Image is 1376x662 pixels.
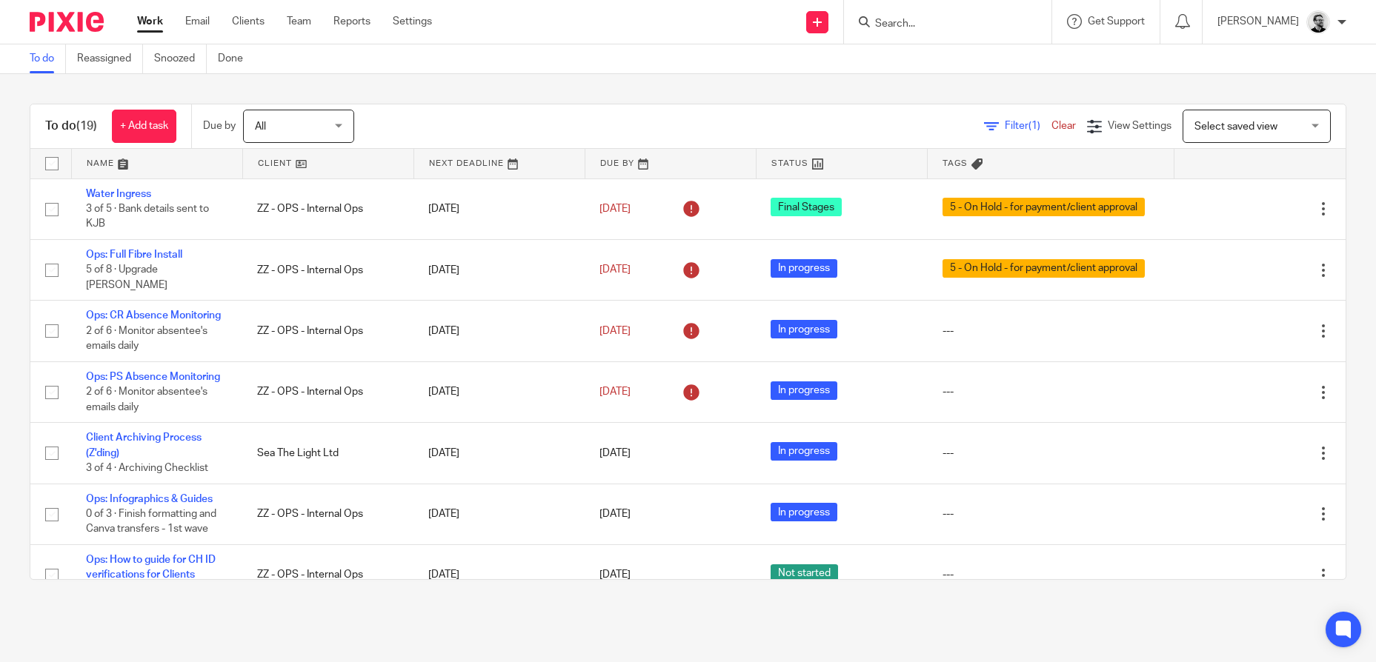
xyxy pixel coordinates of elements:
[943,159,968,167] span: Tags
[599,509,631,519] span: [DATE]
[154,44,207,73] a: Snoozed
[1088,16,1145,27] span: Get Support
[771,564,838,583] span: Not started
[943,259,1145,278] span: 5 - On Hold - for payment/client approval
[771,259,837,278] span: In progress
[1051,121,1076,131] a: Clear
[86,310,221,321] a: Ops: CR Absence Monitoring
[86,265,167,291] span: 5 of 8 · Upgrade [PERSON_NAME]
[599,448,631,458] span: [DATE]
[413,484,585,544] td: [DATE]
[30,44,66,73] a: To do
[86,189,151,199] a: Water Ingress
[242,301,413,361] td: ZZ - OPS - Internal Ops
[599,265,631,275] span: [DATE]
[137,14,163,29] a: Work
[86,494,213,504] a: Ops: Infographics & Guides
[287,14,311,29] a: Team
[255,121,266,132] span: All
[771,381,837,400] span: In progress
[1306,10,1330,34] img: Jack_2025.jpg
[30,12,104,32] img: Pixie
[771,198,842,216] span: Final Stages
[413,301,585,361] td: [DATE]
[1194,121,1277,132] span: Select saved view
[86,326,207,352] span: 2 of 6 · Monitor absentee's emails daily
[86,432,202,458] a: Client Archiving Process (Z'ding)
[943,567,1160,582] div: ---
[86,463,208,473] span: 3 of 4 · Archiving Checklist
[771,503,837,521] span: In progress
[86,387,207,412] span: 2 of 6 · Monitor absentee's emails daily
[599,570,631,581] span: [DATE]
[76,120,97,132] span: (19)
[943,506,1160,521] div: ---
[413,361,585,422] td: [DATE]
[86,555,216,580] a: Ops: How to guide for CH ID verifications for Clients
[413,178,585,239] td: [DATE]
[943,198,1145,216] span: 5 - On Hold - for payment/client approval
[242,239,413,300] td: ZZ - OPS - Internal Ops
[86,372,220,382] a: Ops: PS Absence Monitoring
[242,545,413,606] td: ZZ - OPS - Internal Ops
[242,423,413,484] td: Sea The Light Ltd
[185,14,210,29] a: Email
[242,361,413,422] td: ZZ - OPS - Internal Ops
[1217,14,1299,29] p: [PERSON_NAME]
[1005,121,1051,131] span: Filter
[1108,121,1171,131] span: View Settings
[771,320,837,338] span: In progress
[77,44,143,73] a: Reassigned
[413,545,585,606] td: [DATE]
[45,118,97,134] h1: To do
[943,324,1160,338] div: ---
[599,204,631,214] span: [DATE]
[218,44,254,73] a: Done
[771,442,837,461] span: In progress
[242,484,413,544] td: ZZ - OPS - Internal Ops
[333,14,370,29] a: Reports
[203,118,236,133] p: Due by
[86,509,216,535] span: 0 of 3 · Finish formatting and Canva transfers - 1st wave
[86,250,182,260] a: Ops: Full Fibre Install
[1028,121,1040,131] span: (1)
[232,14,265,29] a: Clients
[599,326,631,336] span: [DATE]
[242,178,413,239] td: ZZ - OPS - Internal Ops
[112,110,176,143] a: + Add task
[86,204,209,230] span: 3 of 5 · Bank details sent to KJB
[413,423,585,484] td: [DATE]
[943,384,1160,399] div: ---
[413,239,585,300] td: [DATE]
[943,446,1160,461] div: ---
[599,387,631,397] span: [DATE]
[874,18,1007,31] input: Search
[393,14,432,29] a: Settings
